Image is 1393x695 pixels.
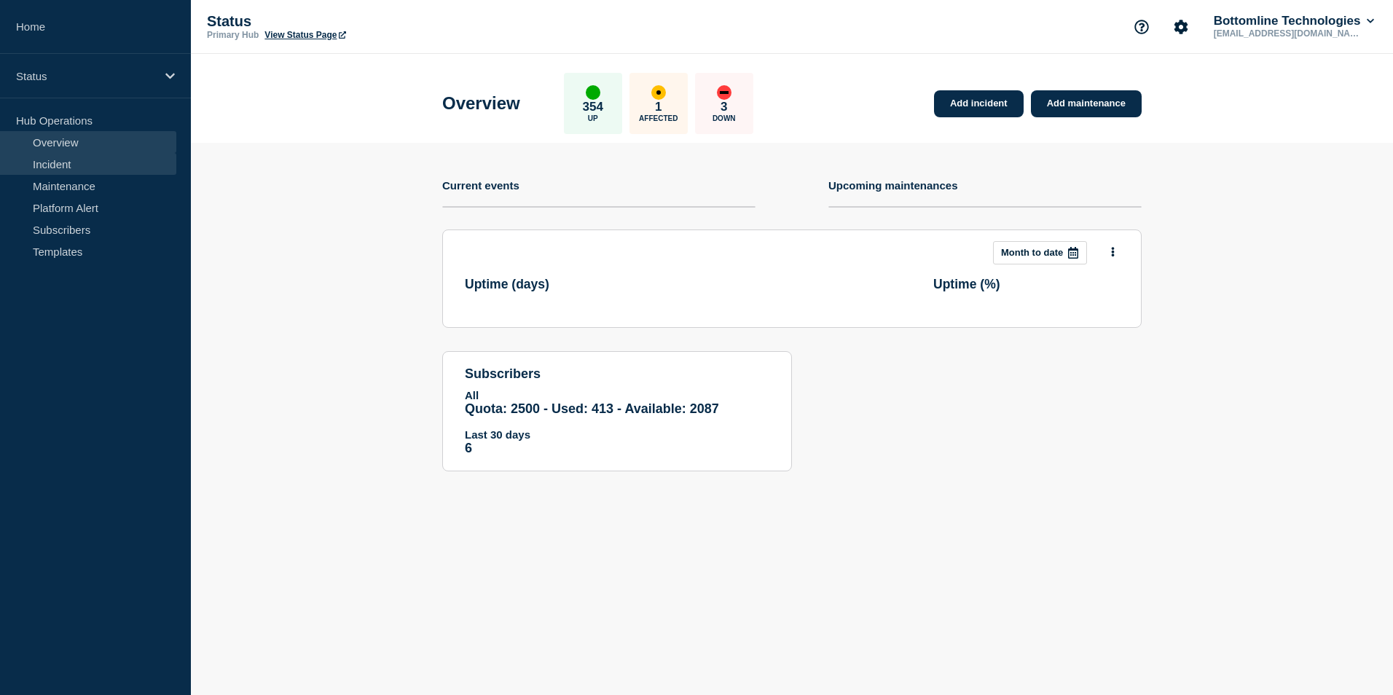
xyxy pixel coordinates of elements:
[934,90,1024,117] a: Add incident
[1031,90,1142,117] a: Add maintenance
[1166,12,1196,42] button: Account settings
[655,100,662,114] p: 1
[828,179,958,192] h4: Upcoming maintenances
[588,114,598,122] p: Up
[465,366,769,382] h4: subscribers
[465,428,769,441] p: Last 30 days
[465,441,769,456] p: 6
[207,13,498,30] p: Status
[721,100,727,114] p: 3
[16,70,156,82] p: Status
[586,85,600,100] div: up
[1001,247,1063,258] p: Month to date
[1211,14,1377,28] button: Bottomline Technologies
[442,179,519,192] h4: Current events
[465,389,769,401] p: All
[639,114,678,122] p: Affected
[583,100,603,114] p: 354
[465,277,651,292] h3: Uptime ( days )
[1126,12,1157,42] button: Support
[717,85,731,100] div: down
[993,241,1087,264] button: Month to date
[651,85,666,100] div: affected
[442,93,520,114] h1: Overview
[933,277,1119,292] h3: Uptime ( % )
[1211,28,1362,39] p: [EMAIL_ADDRESS][DOMAIN_NAME]
[713,114,736,122] p: Down
[264,30,345,40] a: View Status Page
[465,401,719,416] span: Quota: 2500 - Used: 413 - Available: 2087
[207,30,259,40] p: Primary Hub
